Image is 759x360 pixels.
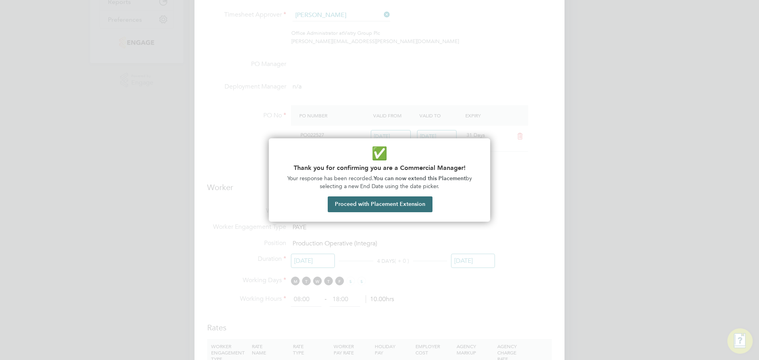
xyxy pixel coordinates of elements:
h2: Thank you for confirming you are a Commercial Manager! [278,164,481,172]
strong: You can now extend this Placement [374,175,466,182]
span: Your response has been recorded. [287,175,374,182]
button: Proceed with Placement Extension [328,196,432,212]
p: ✅ [278,145,481,162]
span: by selecting a new End Date using the date picker. [320,175,474,190]
div: Commercial Manager Confirmation [269,138,490,222]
